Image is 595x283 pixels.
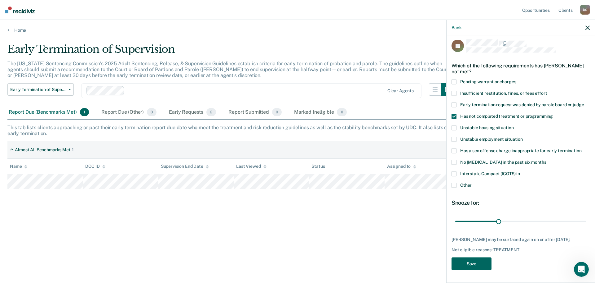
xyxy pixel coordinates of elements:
[452,199,590,206] div: Snooze for:
[452,57,590,79] div: Which of the following requirements has [PERSON_NAME] not met?
[460,183,472,188] span: Other
[161,164,209,169] div: Supervision End Date
[452,247,590,253] div: Not eligible reasons: TREATMENT
[452,237,590,242] div: [PERSON_NAME] may be surfaced again on or after [DATE].
[452,25,461,30] button: Back
[100,106,158,119] div: Report Due (Other)
[460,102,584,107] span: Early termination request was denied by parole board or judge
[10,87,66,92] span: Early Termination of Supervision
[85,164,105,169] div: DOC ID
[574,262,589,277] iframe: Intercom live chat
[227,106,283,119] div: Report Submitted
[80,108,89,116] span: 1
[460,125,513,130] span: Unstable housing situation
[7,43,454,61] div: Early Termination of Supervision
[460,137,523,142] span: Unstable employment situation
[10,164,27,169] div: Name
[7,106,90,119] div: Report Due (Benchmarks Met)
[337,108,346,116] span: 0
[272,108,282,116] span: 0
[460,114,553,119] span: Has not completed treatment or programming
[387,88,414,94] div: Clear agents
[460,91,547,96] span: Insufficient restitution, fines, or fees effort
[168,106,217,119] div: Early Requests
[236,164,266,169] div: Last Viewed
[147,108,156,116] span: 0
[460,79,516,84] span: Pending warrant or charges
[452,258,491,270] button: Save
[311,164,325,169] div: Status
[580,5,590,15] div: D C
[5,7,35,13] img: Recidiviz
[15,147,71,153] div: Almost All Benchmarks Met
[72,147,74,153] div: 1
[460,171,520,176] span: Interstate Compact (ICOTS) in
[7,125,588,136] div: This tab lists clients approaching or past their early termination report due date who meet the t...
[387,164,416,169] div: Assigned to
[7,27,588,33] a: Home
[460,160,546,165] span: No [MEDICAL_DATA] in the past six months
[293,106,348,119] div: Marked Ineligible
[460,148,582,153] span: Has a sex offense charge inappropriate for early termination
[7,61,448,78] p: The [US_STATE] Sentencing Commission’s 2025 Adult Sentencing, Release, & Supervision Guidelines e...
[206,108,216,116] span: 2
